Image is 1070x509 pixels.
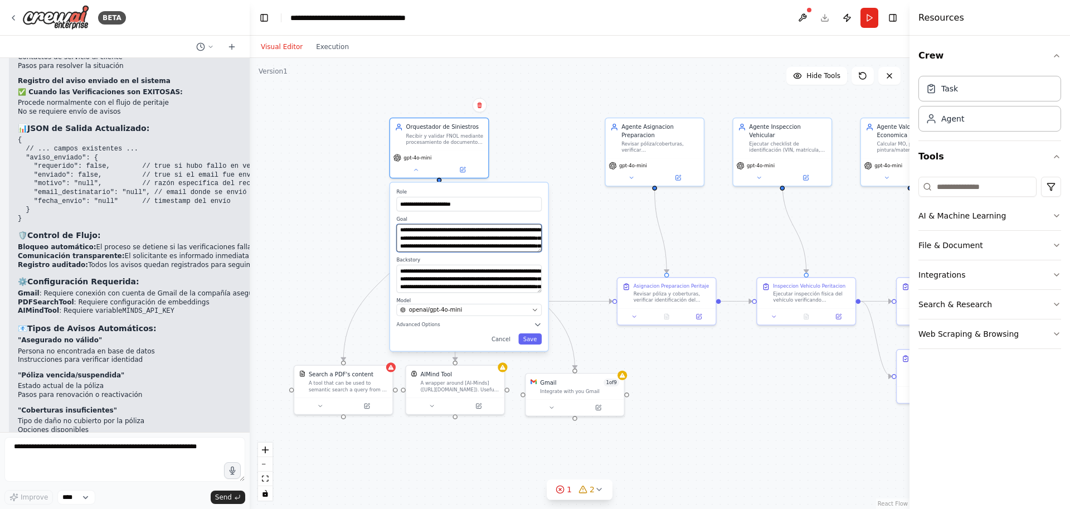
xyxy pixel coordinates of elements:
[604,379,619,386] span: Number of enabled actions
[860,297,892,380] g: Edge from c6dd1de5-e7b6-4d2d-83d6-b7130f8ccc51 to 09909346-72bf-40ec-973c-d1b1510d7e2b
[634,283,709,289] div: Asignacion Preparacion Peritaje
[825,312,852,321] button: Open in side panel
[918,71,1061,140] div: Crew
[877,140,954,153] div: Calcular MO, piezas, pintura/materiales, diagnosis y calibraciones (incl. ADAS), aplicar deprecia...
[806,71,840,80] span: Hide Tools
[18,307,59,314] strong: AIMindTool
[783,173,828,182] button: Open in side panel
[18,276,291,287] h3: ⚙️
[487,333,515,345] button: Cancel
[18,243,96,251] strong: Bloqueo automático:
[18,62,291,71] li: Pasos para resolver la situación
[420,380,499,393] div: A wrapper around [AI-Minds]([URL][DOMAIN_NAME]). Useful for when you need answers to questions fr...
[258,486,273,501] button: toggle interactivity
[258,443,273,457] button: zoom in
[18,307,291,316] li: : Requiere variable
[526,297,612,305] g: Edge from a3cd94fa-50a6-48da-85c1-bfaf861e84d4 to f97dd40a-3e95-4ab8-b39a-d0ba10fbfe21
[885,10,901,26] button: Hide right sidebar
[440,165,485,174] button: Open in side panel
[27,277,139,286] strong: Configuración Requerida:
[259,67,288,76] div: Version 1
[18,123,291,134] h3: 📊
[406,133,484,146] div: Recibir y validar FNOL mediante procesamiento de documentos PDF, verificar estatus del asegurado ...
[547,479,612,500] button: 12
[619,163,647,169] span: gpt-4o-mini
[941,83,958,94] div: Task
[396,257,542,263] label: Backstory
[18,391,291,400] li: Pasos para renovación o reactivación
[18,298,74,306] strong: PDFSearchTool
[18,426,291,435] li: Opciones disponibles
[403,154,431,161] span: gpt-4o-mini
[4,490,53,505] button: Improve
[18,136,291,222] code: { // ... campos existentes ... "aviso_enviado": { "requerido": false, // true si hubo fallo en ve...
[390,118,489,179] div: Orquestador de SiniestrosRecibir y validar FNOL mediante procesamiento de documentos PDF, verific...
[18,382,291,391] li: Estado actual de la póliza
[18,252,291,261] li: El solicitante es informado inmediatamente
[473,98,487,113] button: Delete node
[254,40,309,54] button: Visual Editor
[918,172,1061,358] div: Tools
[18,417,291,426] li: Tipo de daño no cubierto por la póliza
[941,113,964,124] div: Agent
[749,140,826,153] div: Ejecutar checklist de identificación (VIN, matrícula, odómetro), capturar fotos 360º + detalles, ...
[18,289,291,298] li: : Requiere conexión con cuenta de Gmail de la compañía aseguradora
[211,491,245,504] button: Send
[18,261,88,269] strong: Registro auditado:
[18,406,117,414] strong: "Coberturas insuficientes"
[567,484,572,495] span: 1
[605,118,704,187] div: Agente Asignacion PreparacionRevisar póliza/coberturas, verificar VIN/kilometraje/antecedentes, d...
[435,182,459,360] g: Edge from 409e851a-9707-4984-b8dc-3c1f0560e06e to 345e0ed3-d8c6-4ef4-998a-fe2cca423fa5
[18,261,291,270] li: Todos los avisos quedan registrados para seguimiento
[456,401,501,411] button: Open in side panel
[27,324,157,333] strong: Tipos de Avisos Automáticos:
[621,140,699,153] div: Revisar póliza/coberturas, verificar VIN/kilometraje/antecedentes, decidir modalidad de peritació...
[18,99,291,108] li: Procede normalmente con el flujo de peritaje
[531,379,537,385] img: Gmail
[122,307,174,315] code: MINDS_API_KEY
[420,371,452,379] div: AIMind Tool
[860,297,892,305] g: Edge from c6dd1de5-e7b6-4d2d-83d6-b7130f8ccc51 to a3946a97-f739-41bd-9b01-dfc9b23fac9d
[18,252,125,260] strong: Comunicación transparente:
[18,230,291,241] h3: 🛡️
[721,297,752,305] g: Edge from f97dd40a-3e95-4ab8-b39a-d0ba10fbfe21 to c6dd1de5-e7b6-4d2d-83d6-b7130f8ccc51
[309,380,388,393] div: A tool that can be used to semantic search a query from a PDF's content.
[224,462,241,479] button: Click to speak your automation idea
[258,443,273,501] div: React Flow controls
[258,472,273,486] button: fit view
[756,277,856,326] div: Inspeccion Vehiculo PeritacionEjecutar inspección física del vehículo verificando identificación ...
[540,388,619,394] div: Integrate with you Gmail
[918,201,1061,230] button: AI & Machine Learning
[435,182,579,369] g: Edge from 409e851a-9707-4984-b8dc-3c1f0560e06e to 899ac1c9-f391-4909-a062-a2955b6526ae
[18,323,291,334] h3: 📧
[215,493,232,502] span: Send
[732,118,832,187] div: Agente Inspeccion VehicularEjecutar checklist de identificación (VIN, matrícula, odómetro), captu...
[309,371,373,379] div: Search a PDF's content
[518,333,542,345] button: Save
[18,88,183,96] strong: ✅ Cuando las Verificaciones son EXITOSAS:
[918,141,1061,172] button: Tools
[874,163,902,169] span: gpt-4o-mini
[621,123,699,139] div: Agente Asignacion Preparacion
[918,319,1061,348] button: Web Scraping & Browsing
[789,312,823,321] button: No output available
[786,67,847,85] button: Hide Tools
[540,379,556,386] div: Gmail
[409,306,463,314] span: openai/gpt-4o-mini
[299,371,305,377] img: PDFSearchTool
[878,501,908,507] a: React Flow attribution
[877,123,954,139] div: Agente Valoracion Tecnico Economica
[773,283,845,289] div: Inspeccion Vehiculo Peritacion
[256,10,272,26] button: Hide left sidebar
[918,11,964,25] h4: Resources
[18,356,291,365] li: Instrucciones para verificar identidad
[918,40,1061,71] button: Crew
[405,365,505,415] div: AIMindToolAIMind ToolA wrapper around [AI-Minds]([URL][DOMAIN_NAME]). Useful for when you need an...
[27,124,149,133] strong: JSON de Salida Actualizado:
[309,40,356,54] button: Execution
[773,290,850,303] div: Ejecutar inspección física del vehículo verificando identificación (VIN, matrícula, odómetro), ca...
[18,336,102,344] strong: "Asegurado no válido"
[634,290,711,303] div: Revisar póliza y coberturas, verificar identificación del vehículo (VIN/matrícula), consultar ant...
[747,163,775,169] span: gpt-4o-mini
[396,304,542,316] button: openai/gpt-4o-mini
